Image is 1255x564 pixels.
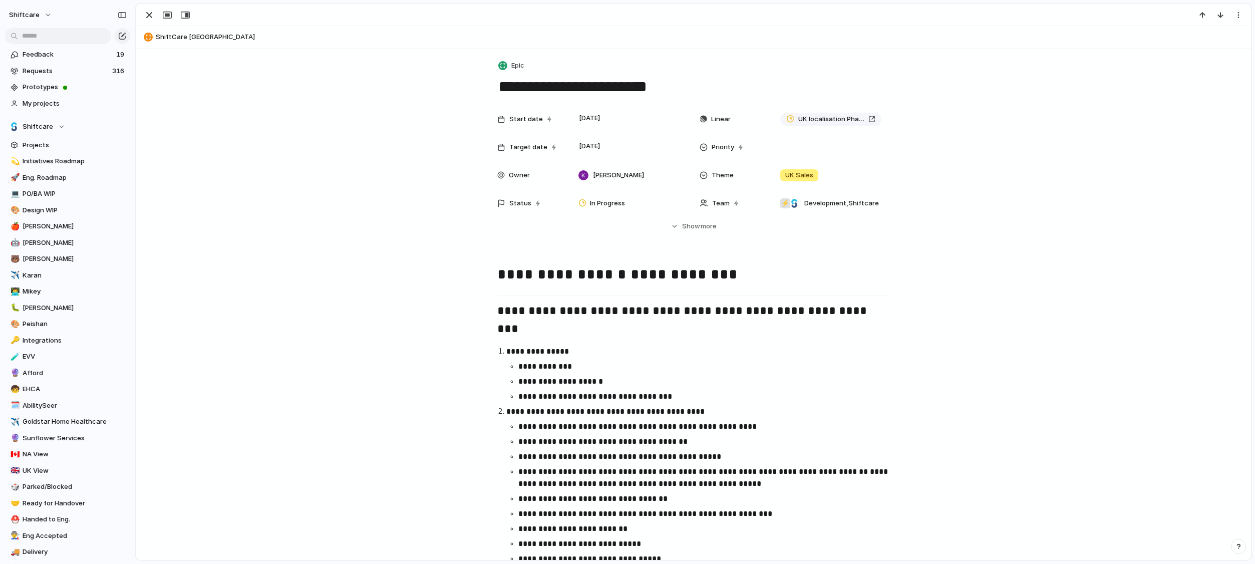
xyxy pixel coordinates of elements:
[23,287,127,297] span: Mikey
[9,173,19,183] button: 🚀
[11,546,18,558] div: 🚚
[780,198,790,208] div: ⚡
[576,140,603,152] span: [DATE]
[5,119,130,134] button: Shiftcare
[23,368,127,378] span: Afford
[5,284,130,299] a: 👨‍💻Mikey
[5,203,130,218] div: 🎨Design WIP
[5,96,130,111] a: My projects
[23,531,127,541] span: Eng Accepted
[23,303,127,313] span: [PERSON_NAME]
[11,481,18,493] div: 🎲
[5,544,130,559] div: 🚚Delivery
[23,482,127,492] span: Parked/Blocked
[156,32,1246,42] span: ShiftCare [GEOGRAPHIC_DATA]
[9,205,19,215] button: 🎨
[23,336,127,346] span: Integrations
[11,416,18,428] div: ✈️
[5,268,130,283] a: ✈️Karan
[5,154,130,169] div: 💫Initiatives Roadmap
[5,219,130,234] div: 🍎[PERSON_NAME]
[511,61,524,71] span: Epic
[5,382,130,397] a: 🧒EHCA
[11,432,18,444] div: 🔮
[5,398,130,413] div: 🗓️AbilitySeer
[23,99,127,109] span: My projects
[9,319,19,329] button: 🎨
[23,547,127,557] span: Delivery
[11,204,18,216] div: 🎨
[11,253,18,265] div: 🐻
[509,198,531,208] span: Status
[9,433,19,443] button: 🔮
[9,303,19,313] button: 🐛
[23,82,127,92] span: Prototypes
[23,254,127,264] span: [PERSON_NAME]
[5,7,57,23] button: shiftcare
[5,463,130,478] a: 🇬🇧UK View
[23,352,127,362] span: EVV
[785,170,813,180] span: UK Sales
[780,113,881,126] a: UK localisation Phase 1
[682,221,700,231] span: Show
[11,514,18,525] div: ⛑️
[9,254,19,264] button: 🐻
[23,238,127,248] span: [PERSON_NAME]
[5,366,130,381] a: 🔮Afford
[5,496,130,511] div: 🤝Ready for Handover
[23,466,127,476] span: UK View
[11,367,18,379] div: 🔮
[23,270,127,280] span: Karan
[5,251,130,266] div: 🐻[PERSON_NAME]
[11,156,18,167] div: 💫
[9,238,19,248] button: 🤖
[23,140,127,150] span: Projects
[9,401,19,411] button: 🗓️
[11,172,18,183] div: 🚀
[11,286,18,298] div: 👨‍💻
[5,528,130,543] a: 👨‍🏭Eng Accepted
[712,142,734,152] span: Priority
[23,156,127,166] span: Initiatives Roadmap
[5,47,130,62] a: Feedback19
[9,531,19,541] button: 👨‍🏭
[11,530,18,541] div: 👨‍🏭
[509,170,530,180] span: Owner
[23,449,127,459] span: NA View
[5,479,130,494] a: 🎲Parked/Blocked
[23,205,127,215] span: Design WIP
[509,142,547,152] span: Target date
[9,336,19,346] button: 🔑
[141,29,1246,45] button: ShiftCare [GEOGRAPHIC_DATA]
[5,333,130,348] a: 🔑Integrations
[9,417,19,427] button: ✈️
[593,170,644,180] span: [PERSON_NAME]
[11,497,18,509] div: 🤝
[11,400,18,411] div: 🗓️
[9,384,19,394] button: 🧒
[5,349,130,364] div: 🧪EVV
[5,447,130,462] a: 🇨🇦NA View
[5,512,130,527] a: ⛑️Handed to Eng.
[9,10,40,20] span: shiftcare
[5,431,130,446] div: 🔮Sunflower Services
[5,301,130,316] div: 🐛[PERSON_NAME]
[5,317,130,332] a: 🎨Peishan
[23,50,113,60] span: Feedback
[804,198,879,208] span: Development , Shiftcare
[798,114,864,124] span: UK localisation Phase 1
[5,235,130,250] div: 🤖[PERSON_NAME]
[11,384,18,395] div: 🧒
[5,170,130,185] a: 🚀Eng. Roadmap
[112,66,126,76] span: 316
[5,64,130,79] a: Requests316
[23,433,127,443] span: Sunflower Services
[11,319,18,330] div: 🎨
[11,269,18,281] div: ✈️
